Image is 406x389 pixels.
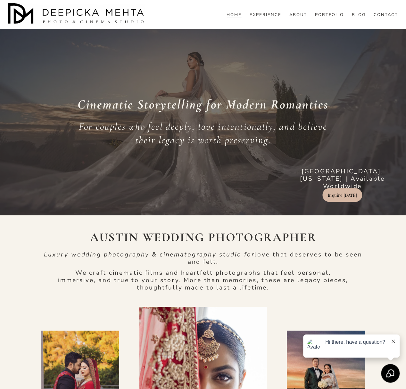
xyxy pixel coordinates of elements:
[250,12,281,18] a: EXPERIENCE
[227,12,242,18] a: HOME
[315,12,344,18] a: PORTFOLIO
[289,12,307,18] a: ABOUT
[41,251,365,266] p: love that deserves to be seen and felt
[287,168,398,190] p: [GEOGRAPHIC_DATA], [US_STATE] | Available Worldwide
[44,250,255,259] em: Luxury wedding photography & cinematography studio for
[216,258,219,266] em: .
[79,120,330,146] em: For couples who feel deeply, love intentionally, and believe their legacy is worth preserving.
[374,12,398,18] a: CONTACT
[8,3,146,26] img: Austin Wedding Photographer - Deepicka Mehta Photography &amp; Cinematography
[352,12,366,18] a: folder dropdown
[57,269,349,291] p: We craft cinematic films and heartfelt photographs that feel personal, immersive, and true to you...
[322,188,362,202] a: Inquire [DATE]
[78,97,329,112] em: Cinematic Storytelling for Modern Romantics
[90,230,317,245] strong: AUSTIN WEDDING PHOTOGRAPHER
[352,13,366,18] span: BLOG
